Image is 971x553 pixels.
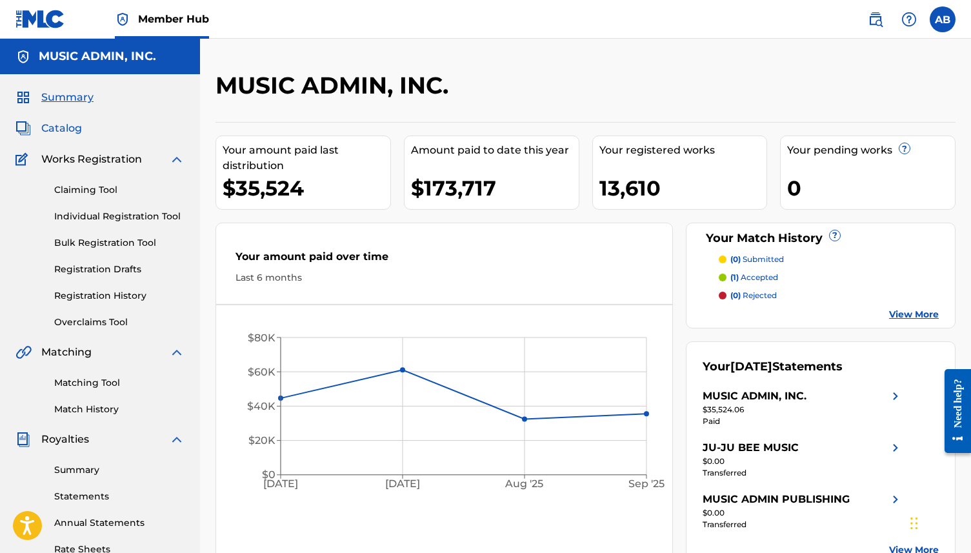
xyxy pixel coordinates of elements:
div: Your amount paid last distribution [223,143,390,174]
a: Match History [54,403,185,416]
tspan: [DATE] [263,478,298,490]
h2: MUSIC ADMIN, INC. [215,71,455,100]
a: (0) rejected [719,290,939,301]
tspan: Aug '25 [505,478,543,490]
span: ? [830,230,840,241]
a: JU-JU BEE MUSICright chevron icon$0.00Transferred [703,440,903,479]
div: $173,717 [411,174,579,203]
p: submitted [730,254,784,265]
a: Registration Drafts [54,263,185,276]
a: CatalogCatalog [15,121,82,136]
a: Annual Statements [54,516,185,530]
a: Summary [54,463,185,477]
span: ? [899,143,910,154]
span: Member Hub [138,12,209,26]
div: Your Statements [703,358,843,376]
tspan: $40K [247,400,275,412]
div: $0.00 [703,507,903,519]
div: MUSIC ADMIN PUBLISHING [703,492,850,507]
a: MUSIC ADMIN PUBLISHINGright chevron icon$0.00Transferred [703,492,903,530]
a: Overclaims Tool [54,316,185,329]
h5: MUSIC ADMIN, INC. [39,49,156,64]
img: Matching [15,345,32,360]
div: User Menu [930,6,956,32]
div: 0 [787,174,955,203]
img: Works Registration [15,152,32,167]
img: expand [169,345,185,360]
tspan: $60K [248,366,275,378]
a: Statements [54,490,185,503]
a: MUSIC ADMIN, INC.right chevron icon$35,524.06Paid [703,388,903,427]
img: MLC Logo [15,10,65,28]
span: Works Registration [41,152,142,167]
tspan: $80K [248,332,275,344]
img: Summary [15,90,31,105]
iframe: Chat Widget [906,491,971,553]
div: Your pending works [787,143,955,158]
img: right chevron icon [888,440,903,456]
div: $0.00 [703,456,903,467]
img: help [901,12,917,27]
div: Amount paid to date this year [411,143,579,158]
div: Drag [910,504,918,543]
img: right chevron icon [888,388,903,404]
div: Transferred [703,519,903,530]
img: expand [169,152,185,167]
tspan: Sep '25 [628,478,665,490]
div: MUSIC ADMIN, INC. [703,388,806,404]
a: Public Search [863,6,888,32]
span: Summary [41,90,94,105]
span: (1) [730,272,739,282]
div: $35,524 [223,174,390,203]
img: Accounts [15,49,31,65]
div: Paid [703,416,903,427]
div: Transferred [703,467,903,479]
img: expand [169,432,185,447]
div: 13,610 [599,174,767,203]
iframe: Resource Center [935,359,971,463]
div: Your Match History [703,230,939,247]
a: View More [889,308,939,321]
a: (1) accepted [719,272,939,283]
a: SummarySummary [15,90,94,105]
img: Catalog [15,121,31,136]
a: (0) submitted [719,254,939,265]
tspan: [DATE] [385,478,420,490]
img: search [868,12,883,27]
span: (0) [730,254,741,264]
p: accepted [730,272,778,283]
span: [DATE] [730,359,772,374]
a: Claiming Tool [54,183,185,197]
img: right chevron icon [888,492,903,507]
tspan: $0 [262,468,275,481]
a: Registration History [54,289,185,303]
a: Bulk Registration Tool [54,236,185,250]
img: Royalties [15,432,31,447]
a: Matching Tool [54,376,185,390]
div: $35,524.06 [703,404,903,416]
a: Individual Registration Tool [54,210,185,223]
span: Catalog [41,121,82,136]
div: Help [896,6,922,32]
div: JU-JU BEE MUSIC [703,440,799,456]
span: Royalties [41,432,89,447]
div: Your amount paid over time [235,249,653,271]
tspan: $20K [248,434,275,447]
img: Top Rightsholder [115,12,130,27]
div: Last 6 months [235,271,653,285]
p: rejected [730,290,777,301]
span: (0) [730,290,741,300]
span: Matching [41,345,92,360]
div: Your registered works [599,143,767,158]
